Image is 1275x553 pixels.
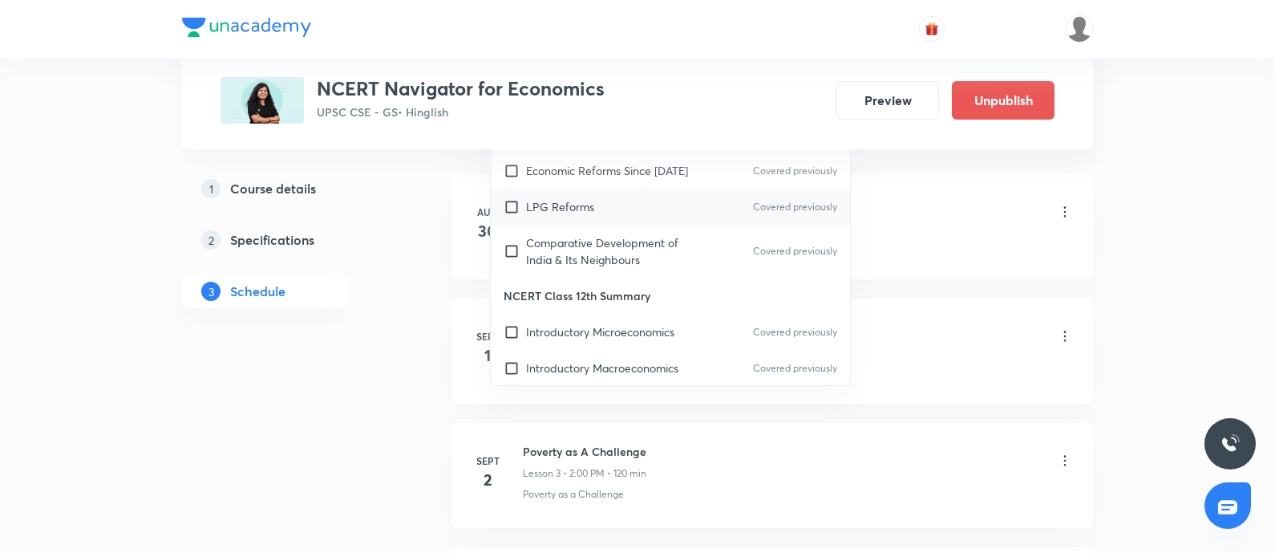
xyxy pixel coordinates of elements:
[491,278,850,314] p: NCERT Class 12th Summary
[526,162,688,179] p: Economic Reforms Since [DATE]
[201,282,221,301] p: 3
[753,164,837,178] p: Covered previously
[523,443,646,460] h6: Poverty as A Challenge
[221,77,304,124] img: 07A7AD4C-4FEC-4449-BF38-C29973A147DC_plus.png
[182,18,311,37] img: Company Logo
[201,179,221,198] p: 1
[472,344,504,368] h4: 1
[952,81,1054,120] button: Unpublish
[472,205,504,219] h6: Aug
[1220,434,1240,453] img: ttu
[182,18,311,41] a: Company Logo
[523,487,624,502] p: Poverty as a Challenge
[182,224,400,256] a: 2Specifications
[526,323,674,340] p: Introductory Microeconomics
[230,282,285,301] h5: Schedule
[526,360,678,376] p: Introductory Macroeconomics
[753,200,837,214] p: Covered previously
[526,198,594,215] p: LPG Reforms
[230,230,314,250] h5: Specifications
[753,361,837,376] p: Covered previously
[919,16,945,42] button: avatar
[753,244,837,258] p: Covered previously
[472,468,504,492] h4: 2
[472,453,504,468] h6: Sept
[1066,15,1093,43] img: Piali K
[317,104,605,120] p: UPSC CSE - GS • Hinglish
[836,81,939,120] button: Preview
[472,329,504,344] h6: Sept
[523,466,646,481] p: Lesson 3 • 2:00 PM • 120 min
[182,173,400,205] a: 1Course details
[753,325,837,340] p: Covered previously
[201,230,221,250] p: 2
[317,77,605,100] h3: NCERT Navigator for Economics
[526,234,688,268] p: Comparative Development of India & Its Neighbours
[230,179,316,198] h5: Course details
[925,22,939,36] img: avatar
[472,219,504,243] h4: 30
